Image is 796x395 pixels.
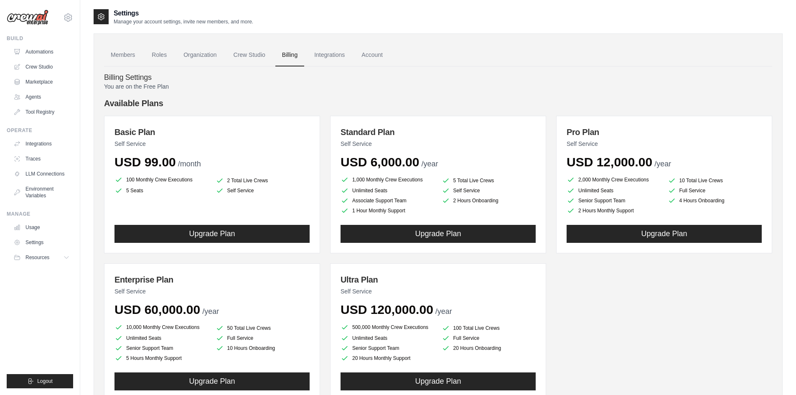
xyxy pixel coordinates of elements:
a: Automations [10,45,73,59]
button: Upgrade Plan [114,225,310,243]
li: Self Service [216,186,310,195]
li: 10,000 Monthly Crew Executions [114,322,209,332]
span: USD 6,000.00 [341,155,419,169]
a: Crew Studio [227,44,272,66]
a: LLM Connections [10,167,73,181]
span: Logout [37,378,53,385]
li: 2,000 Monthly Crew Executions [567,175,661,185]
li: Unlimited Seats [114,334,209,342]
a: Roles [145,44,173,66]
a: Marketplace [10,75,73,89]
a: Usage [10,221,73,234]
a: Members [104,44,142,66]
li: 5 Seats [114,186,209,195]
span: USD 60,000.00 [114,303,200,316]
button: Upgrade Plan [114,372,310,390]
h3: Ultra Plan [341,274,536,285]
h3: Standard Plan [341,126,536,138]
li: Unlimited Seats [341,186,435,195]
li: Full Service [216,334,310,342]
a: Settings [10,236,73,249]
p: Self Service [341,140,536,148]
li: Associate Support Team [341,196,435,205]
h4: Available Plans [104,97,772,109]
span: USD 120,000.00 [341,303,433,316]
img: Logo [7,10,48,25]
span: USD 99.00 [114,155,176,169]
li: 5 Hours Monthly Support [114,354,209,362]
span: Resources [25,254,49,261]
a: Crew Studio [10,60,73,74]
li: 2 Hours Onboarding [442,196,536,205]
h3: Basic Plan [114,126,310,138]
li: 5 Total Live Crews [442,176,536,185]
li: 4 Hours Onboarding [668,196,762,205]
span: /year [654,160,671,168]
span: /year [202,307,219,316]
button: Upgrade Plan [567,225,762,243]
li: 500,000 Monthly Crew Executions [341,322,435,332]
p: Manage your account settings, invite new members, and more. [114,18,253,25]
h4: Billing Settings [104,73,772,82]
p: Self Service [114,287,310,296]
a: Traces [10,152,73,166]
li: 100 Total Live Crews [442,324,536,332]
p: Self Service [341,287,536,296]
p: Self Service [114,140,310,148]
p: You are on the Free Plan [104,82,772,91]
div: Manage [7,211,73,217]
button: Upgrade Plan [341,225,536,243]
a: Billing [275,44,304,66]
a: Account [355,44,389,66]
button: Resources [10,251,73,264]
a: Integrations [308,44,351,66]
li: 2 Hours Monthly Support [567,206,661,215]
li: Senior Support Team [567,196,661,205]
li: 20 Hours Monthly Support [341,354,435,362]
li: 2 Total Live Crews [216,176,310,185]
li: Senior Support Team [341,344,435,352]
a: Environment Variables [10,182,73,202]
a: Organization [177,44,223,66]
span: /year [421,160,438,168]
li: Senior Support Team [114,344,209,352]
a: Tool Registry [10,105,73,119]
div: Operate [7,127,73,134]
li: Unlimited Seats [341,334,435,342]
li: 1 Hour Monthly Support [341,206,435,215]
li: 50 Total Live Crews [216,324,310,332]
li: 100 Monthly Crew Executions [114,175,209,185]
button: Logout [7,374,73,388]
li: Self Service [442,186,536,195]
li: 20 Hours Onboarding [442,344,536,352]
h3: Pro Plan [567,126,762,138]
li: Unlimited Seats [567,186,661,195]
button: Upgrade Plan [341,372,536,390]
li: Full Service [668,186,762,195]
div: Build [7,35,73,42]
li: 1,000 Monthly Crew Executions [341,175,435,185]
li: 10 Total Live Crews [668,176,762,185]
p: Self Service [567,140,762,148]
span: USD 12,000.00 [567,155,652,169]
span: /year [435,307,452,316]
h3: Enterprise Plan [114,274,310,285]
li: Full Service [442,334,536,342]
a: Agents [10,90,73,104]
li: 10 Hours Onboarding [216,344,310,352]
span: /month [178,160,201,168]
a: Integrations [10,137,73,150]
h2: Settings [114,8,253,18]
